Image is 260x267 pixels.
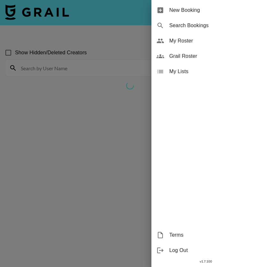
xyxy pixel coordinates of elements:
span: Search Bookings [169,22,255,29]
div: Log Out [151,243,260,258]
div: Search Bookings [151,18,260,33]
div: v 1.7.100 [151,258,260,265]
span: Terms [169,231,255,239]
div: My Roster [151,33,260,49]
span: My Lists [169,68,255,75]
div: My Lists [151,64,260,79]
span: Grail Roster [169,52,255,60]
div: Grail Roster [151,49,260,64]
div: New Booking [151,3,260,18]
span: My Roster [169,37,255,45]
span: Log Out [169,247,255,254]
span: New Booking [169,6,255,14]
div: Terms [151,227,260,243]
